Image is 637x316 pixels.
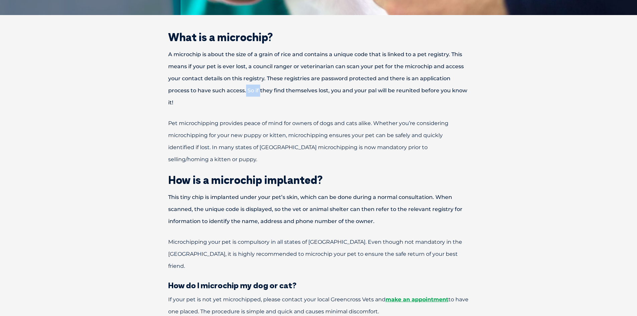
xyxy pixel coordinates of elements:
[624,30,631,37] button: Search
[145,191,493,227] p: This tiny chip is implanted under your pet’s skin, which can be done during a normal consultation...
[145,48,493,109] p: A microchip is about the size of a grain of rice and contains a unique code that is linked to a p...
[168,120,448,163] span: Pet microchipping provides peace of mind for owners of dogs and cats alike. Whether you’re consid...
[145,175,493,185] h2: How is a microchip implanted?
[168,296,468,315] span: If your pet is not yet microchipped, please contact your local Greencross Vets and to have one pl...
[168,239,462,269] span: Microchipping your pet is compulsory in all states of [GEOGRAPHIC_DATA]. Even though not mandator...
[386,296,448,303] a: make an appointment
[168,280,297,290] span: How do I microchip my dog or cat?
[145,32,493,42] h2: What is a microchip?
